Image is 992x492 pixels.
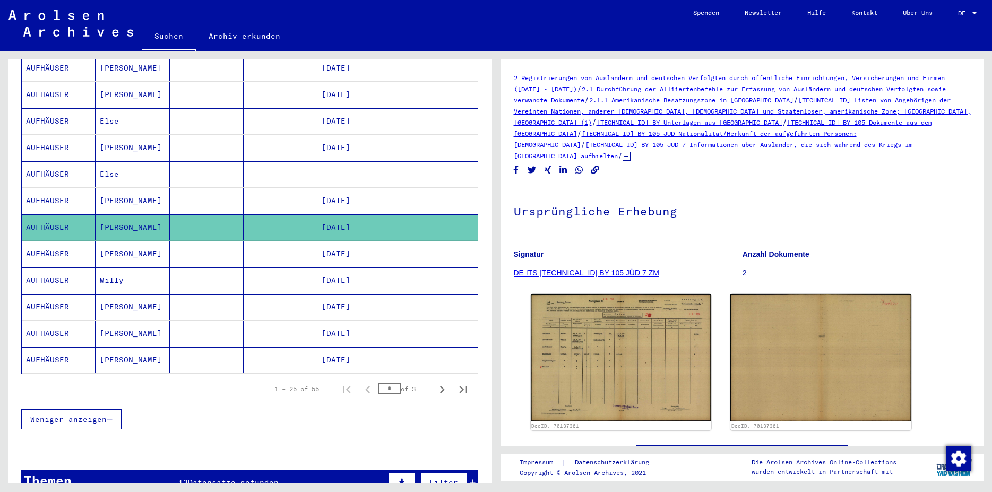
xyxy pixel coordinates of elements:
[618,151,623,160] span: /
[317,55,391,81] mat-cell: [DATE]
[520,468,662,478] p: Copyright © Arolsen Archives, 2021
[730,294,911,421] img: 002.jpg
[336,378,357,400] button: First page
[96,321,169,347] mat-cell: [PERSON_NAME]
[317,241,391,267] mat-cell: [DATE]
[514,130,857,149] a: [TECHNICAL_ID] BY 105 JÜD Nationalität/Herkunft der aufgeführten Personen: [DEMOGRAPHIC_DATA]
[574,163,585,177] button: Share on WhatsApp
[946,446,971,471] img: Zustimmung ändern
[429,478,458,487] span: Filter
[357,378,378,400] button: Previous page
[743,250,809,258] b: Anzahl Dokumente
[196,23,293,49] a: Archiv erkunden
[597,118,782,126] a: [TECHNICAL_ID] BY Unterlagen aus [GEOGRAPHIC_DATA]
[520,457,562,468] a: Impressum
[30,415,107,424] span: Weniger anzeigen
[514,269,659,277] a: DE ITS [TECHNICAL_ID] BY 105 JÜD 7 ZM
[566,457,662,468] a: Datenschutzerklärung
[934,454,974,480] img: yv_logo.png
[96,188,169,214] mat-cell: [PERSON_NAME]
[514,96,971,126] a: [TECHNICAL_ID] Listen von Angehörigen der Vereinten Nationen, anderer [DEMOGRAPHIC_DATA], [DEMOGR...
[96,108,169,134] mat-cell: Else
[22,108,96,134] mat-cell: AUFHÄUSER
[22,321,96,347] mat-cell: AUFHÄUSER
[22,82,96,108] mat-cell: AUFHÄUSER
[514,74,945,93] a: 2 Registrierungen von Ausländern und deutschen Verfolgten durch öffentliche Einrichtungen, Versic...
[542,163,554,177] button: Share on Xing
[142,23,196,51] a: Suchen
[188,478,279,487] span: Datensätze gefunden
[317,188,391,214] mat-cell: [DATE]
[317,294,391,320] mat-cell: [DATE]
[96,214,169,240] mat-cell: [PERSON_NAME]
[782,117,787,127] span: /
[577,128,582,138] span: /
[317,82,391,108] mat-cell: [DATE]
[531,423,579,429] a: DocID: 70137361
[317,108,391,134] mat-cell: [DATE]
[96,161,169,187] mat-cell: Else
[432,378,453,400] button: Next page
[96,55,169,81] mat-cell: [PERSON_NAME]
[96,267,169,294] mat-cell: Willy
[514,85,946,104] a: 2.1 Durchführung der Alliiertenbefehle zur Erfassung von Ausländern und deutschen Verfolgten sowi...
[22,135,96,161] mat-cell: AUFHÄUSER
[8,10,133,37] img: Arolsen_neg.svg
[96,135,169,161] mat-cell: [PERSON_NAME]
[520,457,662,468] div: |
[22,241,96,267] mat-cell: AUFHÄUSER
[592,117,597,127] span: /
[96,82,169,108] mat-cell: [PERSON_NAME]
[581,140,585,149] span: /
[21,409,122,429] button: Weniger anzeigen
[317,321,391,347] mat-cell: [DATE]
[317,267,391,294] mat-cell: [DATE]
[752,467,896,477] p: wurden entwickelt in Partnerschaft mit
[793,95,798,105] span: /
[453,378,474,400] button: Last page
[22,294,96,320] mat-cell: AUFHÄUSER
[514,141,912,160] a: [TECHNICAL_ID] BY 105 JÜD 7 Informationen über Ausländer, die sich während des Kriegs im [GEOGRAP...
[22,188,96,214] mat-cell: AUFHÄUSER
[590,163,601,177] button: Copy link
[22,55,96,81] mat-cell: AUFHÄUSER
[958,10,970,17] span: DE
[752,458,896,467] p: Die Arolsen Archives Online-Collections
[378,384,432,394] div: of 3
[743,267,971,279] p: 2
[178,478,188,487] span: 13
[22,347,96,373] mat-cell: AUFHÄUSER
[22,267,96,294] mat-cell: AUFHÄUSER
[317,347,391,373] mat-cell: [DATE]
[511,163,522,177] button: Share on Facebook
[96,241,169,267] mat-cell: [PERSON_NAME]
[558,163,569,177] button: Share on LinkedIn
[514,187,971,234] h1: Ursprüngliche Erhebung
[731,423,779,429] a: DocID: 70137361
[577,84,582,93] span: /
[317,214,391,240] mat-cell: [DATE]
[527,163,538,177] button: Share on Twitter
[96,294,169,320] mat-cell: [PERSON_NAME]
[514,250,544,258] b: Signatur
[589,96,793,104] a: 2.1.1 Amerikanische Besatzungszone in [GEOGRAPHIC_DATA]
[22,161,96,187] mat-cell: AUFHÄUSER
[317,135,391,161] mat-cell: [DATE]
[274,384,319,394] div: 1 – 25 of 55
[531,294,712,421] img: 001.jpg
[584,95,589,105] span: /
[22,214,96,240] mat-cell: AUFHÄUSER
[96,347,169,373] mat-cell: [PERSON_NAME]
[24,471,72,490] div: Themen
